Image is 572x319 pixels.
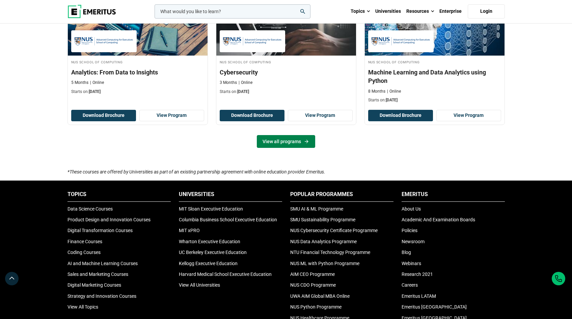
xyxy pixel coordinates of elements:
[220,80,237,86] p: 3 Months
[290,250,370,255] a: NTU Financial Technology Programme
[386,98,398,102] span: [DATE]
[67,293,136,299] a: Strategy and Innovation Courses
[139,110,204,121] a: View Program
[387,89,401,94] p: Online
[237,89,249,94] span: [DATE]
[402,250,411,255] a: Blog
[290,217,355,222] a: SMU Sustainability Programme
[290,293,350,299] a: UWA AIM Global MBA Online
[368,59,501,65] h4: NUS School of Computing
[368,68,501,85] h3: Machine Learning and Data Analytics using Python
[90,80,104,86] p: Online
[468,4,505,19] a: Login
[71,110,136,121] button: Download Brochure
[71,80,88,86] p: 5 Months
[402,239,425,244] a: Newsroom
[402,261,421,266] a: Webinars
[368,89,385,94] p: 8 Months
[239,80,252,86] p: Online
[223,34,282,49] img: NUS School of Computing
[179,217,277,222] a: Columbia Business School Executive Education
[179,282,220,288] a: View All Universities
[220,59,353,65] h4: NUS School of Computing
[368,110,433,121] button: Download Brochure
[436,110,501,121] a: View Program
[220,110,284,121] button: Download Brochure
[257,135,315,148] a: View all programs
[179,228,200,233] a: MIT xPRO
[179,261,238,266] a: Kellogg Executive Education
[402,304,467,310] a: Emeritus [GEOGRAPHIC_DATA]
[368,97,501,103] p: Starts on:
[402,217,475,222] a: Academic And Examination Boards
[402,206,421,212] a: About Us
[402,293,436,299] a: Emeritus LATAM
[67,169,325,174] i: *These courses are offered by Universities as part of an existing partnership agreement with onli...
[402,228,417,233] a: Policies
[220,89,353,95] p: Starts on:
[290,282,336,288] a: NUS CDO Programme
[372,34,430,49] img: NUS School of Computing
[290,206,343,212] a: SMU AI & ML Programme
[67,261,138,266] a: AI and Machine Learning Courses
[89,89,101,94] span: [DATE]
[67,304,98,310] a: View All Topics
[67,250,101,255] a: Coding Courses
[290,228,378,233] a: NUS Cybersecurity Certificate Programme
[67,217,151,222] a: Product Design and Innovation Courses
[67,282,121,288] a: Digital Marketing Courses
[290,304,342,310] a: NUS Python Programme
[67,272,128,277] a: Sales and Marketing Courses
[67,239,102,244] a: Finance Courses
[179,206,243,212] a: MIT Sloan Executive Education
[402,282,418,288] a: Careers
[179,239,240,244] a: Wharton Executive Education
[67,228,133,233] a: Digital Transformation Courses
[155,4,310,19] input: woocommerce-product-search-field-0
[290,261,359,266] a: NUS ML with Python Programme
[402,272,433,277] a: Research 2021
[290,239,357,244] a: NUS Data Analytics Programme
[71,68,204,76] h3: Analytics: From Data to Insights
[288,110,353,121] a: View Program
[75,34,133,49] img: NUS School of Computing
[179,272,272,277] a: Harvard Medical School Executive Education
[67,206,113,212] a: Data Science Courses
[71,89,204,95] p: Starts on:
[220,68,353,76] h3: Cybersecurity
[290,272,335,277] a: AIM CEO Programme
[179,250,247,255] a: UC Berkeley Executive Education
[71,59,204,65] h4: NUS School of Computing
